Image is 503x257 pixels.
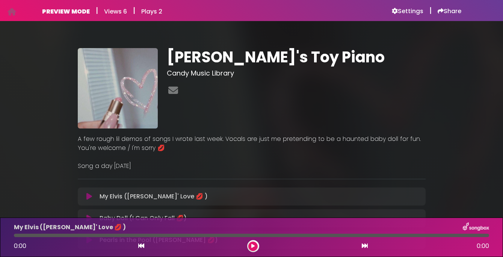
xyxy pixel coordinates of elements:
[438,8,461,15] a: Share
[14,242,26,250] span: 0:00
[14,223,126,232] p: My Elvis ([PERSON_NAME]' Love 💋 )
[477,242,489,251] span: 0:00
[78,48,158,128] img: HAyGc1XT7KlF4VPBVb4L
[133,6,135,15] h5: |
[42,8,90,15] h6: PREVIEW MODE
[167,48,426,66] h1: [PERSON_NAME]'s Toy Piano
[392,8,423,15] a: Settings
[96,6,98,15] h5: |
[167,69,426,77] h3: Candy Music Library
[104,8,127,15] h6: Views 6
[141,8,162,15] h6: Plays 2
[78,135,426,144] p: A few rough lil demos of songs I wrote last week. Vocals are just me pretending to be a haunted b...
[463,222,489,232] img: songbox-logo-white.png
[100,192,208,201] p: My Elvis ([PERSON_NAME]' Love 💋 )
[429,6,432,15] h5: |
[100,214,187,223] p: Baby Doll (I Can Only Fall 💋)
[78,162,426,171] p: Song a day [DATE]
[78,144,426,153] p: You're welcome / I'm sorry 💋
